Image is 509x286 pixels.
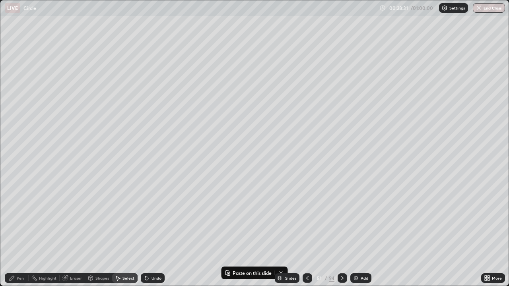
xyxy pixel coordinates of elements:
div: Eraser [70,276,82,280]
p: LIVE [7,5,18,11]
div: Shapes [95,276,109,280]
p: Paste on this slide [233,270,272,276]
div: Pen [17,276,24,280]
div: Slides [285,276,296,280]
button: End Class [473,3,505,13]
div: Select [122,276,134,280]
div: 51 [315,276,323,280]
p: Circle [23,5,36,11]
div: / [325,276,327,280]
div: 94 [329,274,334,282]
img: add-slide-button [353,275,359,281]
p: Settings [449,6,465,10]
div: Highlight [39,276,56,280]
img: class-settings-icons [441,5,448,11]
button: Paste on this slide [223,268,273,278]
div: Add [361,276,368,280]
img: end-class-cross [476,5,482,11]
div: More [492,276,502,280]
div: Undo [152,276,161,280]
